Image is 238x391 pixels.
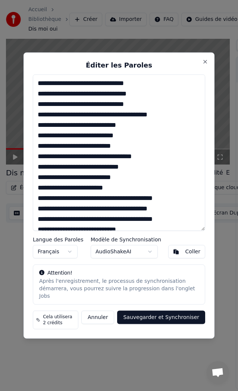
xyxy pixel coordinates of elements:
[39,278,199,300] div: Après l'enregistrement, le processus de synchronisation démarrera, vous pourrez suivre la progres...
[91,237,161,242] label: Modèle de Synchronisation
[33,237,84,242] label: Langue des Paroles
[185,248,200,256] div: Coller
[33,62,205,69] h2: Éditer les Paroles
[39,269,199,277] div: Attention!
[43,314,75,326] span: Cela utilisera 2 crédits
[117,311,205,324] button: Sauvegarder et Synchroniser
[168,245,205,259] button: Coller
[81,311,114,324] button: Annuler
